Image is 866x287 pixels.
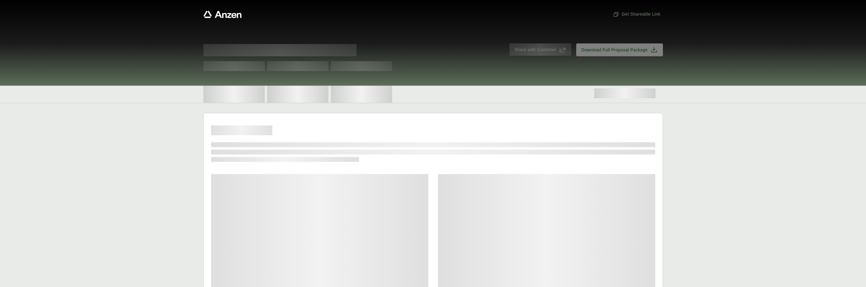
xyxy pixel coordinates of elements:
[611,9,663,20] button: Get Shareable Link
[267,61,328,71] span: Test
[203,61,265,71] span: Test
[203,11,242,18] a: Anzen website
[331,61,392,71] span: Test
[514,47,556,53] span: Share with Customer
[613,11,660,17] span: Get Shareable Link
[203,44,357,56] span: Proposal for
